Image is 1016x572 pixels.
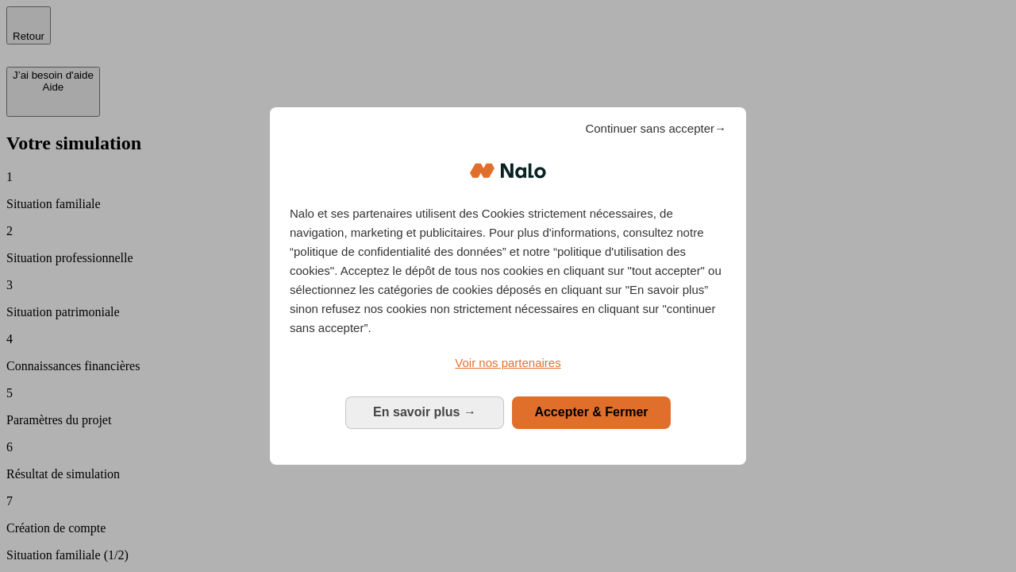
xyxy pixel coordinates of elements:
img: Logo [470,147,546,195]
span: Accepter & Fermer [534,405,648,419]
button: En savoir plus: Configurer vos consentements [345,396,504,428]
span: Continuer sans accepter→ [585,119,726,138]
button: Accepter & Fermer: Accepter notre traitement des données et fermer [512,396,671,428]
a: Voir nos partenaires [290,354,726,373]
div: Bienvenue chez Nalo Gestion du consentement [270,107,746,464]
span: En savoir plus → [373,405,476,419]
span: Voir nos partenaires [455,356,560,369]
p: Nalo et ses partenaires utilisent des Cookies strictement nécessaires, de navigation, marketing e... [290,204,726,338]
